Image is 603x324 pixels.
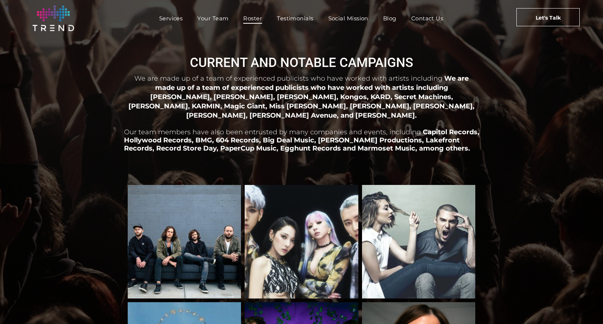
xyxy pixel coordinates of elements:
a: Social Mission [321,13,376,24]
a: Services [152,13,190,24]
a: Let's Talk [516,8,580,26]
span: Let's Talk [536,9,561,27]
iframe: Chat Widget [566,288,603,324]
span: We are made up of a team of experienced publicists who have worked with artists including [PERSON... [128,74,475,119]
a: Contact Us [404,13,451,24]
span: Capitol Records, Hollywood Records, BMG, 604 Records, Big Deal Music, [PERSON_NAME] Productions, ... [124,128,479,152]
span: Our team members have also been entrusted by many companies and events, including [124,128,421,136]
a: KARD [245,185,358,298]
a: Roster [236,13,269,24]
a: Kongos [128,185,241,298]
a: Karmin [362,185,476,298]
a: Your Team [190,13,236,24]
a: Blog [376,13,404,24]
span: CURRENT AND NOTABLE CAMPAIGNS [190,55,413,70]
a: Testimonials [269,13,321,24]
span: We are made up of a team of experienced publicists who have worked with artists including [134,74,442,82]
img: logo [33,6,74,31]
